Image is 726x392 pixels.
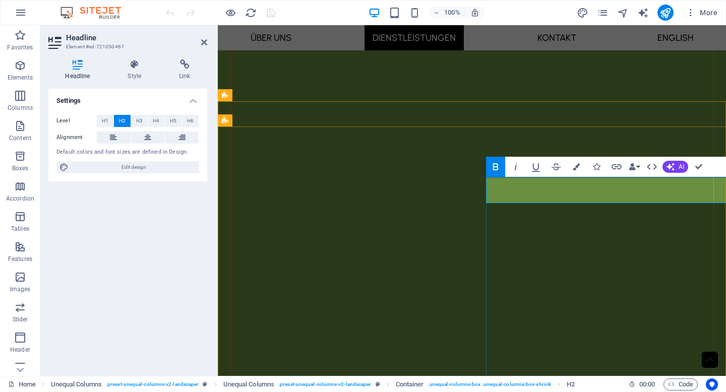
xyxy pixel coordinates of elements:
h4: Headline [48,59,111,81]
h6: Session time [629,378,655,390]
button: Underline (⌘U) [526,157,546,177]
button: Strikethrough [547,157,566,177]
span: . preset-unequal-columns-v2-landscaper [278,378,371,390]
p: Boxes [12,164,29,172]
i: Publish [659,7,671,19]
p: Header [10,346,30,354]
button: H5 [165,115,181,127]
span: Code [668,378,693,390]
p: Favorites [7,43,33,51]
h3: Element #ed-721050467 [66,42,187,51]
p: Images [10,285,31,293]
button: 100% [429,7,465,19]
span: AI [679,164,684,170]
button: H3 [131,115,148,127]
div: Default colors and font sizes are defined in Design. [56,148,199,157]
i: On resize automatically adjust zoom level to fit chosen device. [470,8,479,17]
h4: Link [162,59,207,81]
button: Click here to leave preview mode and continue editing [224,7,236,19]
a: Click to cancel selection. Double-click to open Pages [8,378,36,390]
span: H2 [119,115,126,127]
p: Columns [8,104,33,112]
i: This element is a customizable preset [376,381,380,387]
span: Click to select. Double-click to edit [223,378,274,390]
p: Elements [8,74,33,82]
span: . preset-unequal-columns-v2-landscaper [106,378,199,390]
p: Slider [13,315,28,323]
button: Confirm (⌘+⏎) [689,157,708,177]
button: Code [663,378,698,390]
button: H6 [182,115,199,127]
button: Colors [567,157,586,177]
button: reload [245,7,257,19]
p: Features [8,255,32,263]
span: H6 [187,115,194,127]
button: More [682,5,721,21]
button: H1 [97,115,113,127]
button: pages [597,7,609,19]
button: publish [657,5,674,21]
i: Reload page [245,7,257,19]
button: AI [662,161,688,173]
button: Icons [587,157,606,177]
span: Click to select. Double-click to edit [51,378,102,390]
span: Edit design [72,161,196,173]
button: H2 [114,115,131,127]
i: Pages (Ctrl+Alt+S) [597,7,609,19]
button: Data Bindings [627,157,641,177]
button: HTML [642,157,661,177]
i: Design (Ctrl+Alt+Y) [577,7,588,19]
h2: Headline [66,33,207,42]
button: navigator [617,7,629,19]
span: . unequal-columns-box .unequal-columns-box-shrink [428,378,551,390]
button: design [577,7,589,19]
i: AI Writer [637,7,649,19]
p: Accordion [6,194,34,203]
button: Italic (⌘I) [506,157,525,177]
i: Navigator [617,7,629,19]
label: Alignment [56,132,97,144]
p: Content [9,134,31,142]
button: Bold (⌘B) [486,157,505,177]
span: 00 00 [639,378,655,390]
button: H4 [148,115,165,127]
span: H5 [170,115,176,127]
button: text_generator [637,7,649,19]
span: Click to select. Double-click to edit [396,378,424,390]
button: Edit design [56,161,199,173]
i: This element is a customizable preset [203,381,207,387]
h4: Style [111,59,162,81]
p: Tables [11,225,29,233]
span: H4 [153,115,159,127]
button: Usercentrics [706,378,718,390]
span: H1 [102,115,108,127]
h6: 100% [444,7,460,19]
nav: breadcrumb [51,378,575,390]
img: Editor Logo [58,7,134,19]
span: H3 [136,115,143,127]
span: More [686,8,717,18]
h4: Settings [48,89,207,107]
span: : [646,380,648,388]
label: Level [56,115,97,127]
button: Link [607,157,626,177]
span: Click to select. Double-click to edit [567,378,575,390]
